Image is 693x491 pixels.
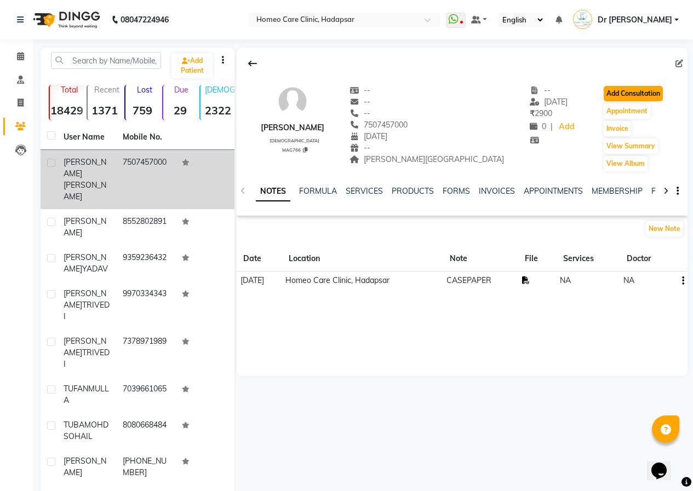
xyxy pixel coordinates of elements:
button: Add Consultation [604,86,663,101]
th: Services [557,246,620,272]
div: Back to Client [241,53,264,74]
span: [DATE] [530,97,568,107]
strong: 18429 [50,103,84,117]
a: SERVICES [346,186,383,196]
button: View Album [604,156,648,171]
span: NA [623,275,634,285]
th: User Name [57,125,116,150]
span: MOHDSOHAIL [64,420,108,441]
a: INVOICES [479,186,515,196]
span: 7507457000 [350,120,408,130]
strong: 29 [163,103,198,117]
span: TRIVEDI [64,300,110,321]
p: Total [54,85,84,95]
p: [DEMOGRAPHIC_DATA] [205,85,235,95]
span: -- [530,85,551,95]
a: MEMBERSHIP [592,186,643,196]
div: [PERSON_NAME] [261,122,324,134]
button: Appointment [604,103,650,119]
td: Homeo Care Clinic, Hadapsar [282,272,443,290]
a: APPOINTMENTS [524,186,583,196]
span: 2900 [530,108,552,118]
span: [DATE] [240,275,264,285]
p: Recent [92,85,122,95]
input: Search by Name/Mobile/Email/Code [51,52,161,69]
td: 9359236432 [116,245,175,281]
a: NOTES [256,182,290,201]
td: 7378971989 [116,329,175,377]
td: 8552802891 [116,209,175,245]
span: [DEMOGRAPHIC_DATA] [270,138,319,143]
p: Lost [130,85,160,95]
button: Invoice [604,121,631,136]
th: Note [443,246,518,272]
td: 9970334343 [116,281,175,329]
span: [PERSON_NAME] [64,288,106,310]
button: New Note [646,221,683,236]
span: -- [350,108,371,118]
th: Doctor [620,246,674,272]
button: View Summary [604,138,658,154]
th: Location [282,246,443,272]
span: [PERSON_NAME] [64,157,106,178]
td: 7507457000 [116,150,175,209]
b: 08047224946 [121,4,169,35]
td: 8080668484 [116,413,175,449]
div: MAG766 [265,146,324,153]
a: FORMULA [299,186,337,196]
td: [PHONE_NUMBER] [116,449,175,485]
span: [DATE] [350,131,388,141]
a: PACKAGES [651,186,692,196]
span: | [551,121,553,132]
span: [PERSON_NAME] [64,456,106,477]
img: avatar [276,85,309,118]
span: -- [350,97,371,107]
iframe: chat widget [647,447,682,480]
th: Mobile No. [116,125,175,150]
th: File [518,246,557,272]
img: Dr Pooja Doshi [573,10,592,29]
strong: 1371 [88,103,122,117]
span: 0 [530,122,546,131]
span: Dr [PERSON_NAME] [598,14,672,26]
th: Date [237,246,282,272]
span: NA [560,275,571,285]
span: TUFAN [64,384,88,394]
a: PRODUCTS [392,186,434,196]
span: [PERSON_NAME] [64,336,106,357]
strong: 759 [125,103,160,117]
span: -- [350,143,371,153]
span: [PERSON_NAME][GEOGRAPHIC_DATA] [350,154,505,164]
span: YADAV [82,264,108,274]
a: FORMS [443,186,470,196]
span: [PERSON_NAME] [64,252,106,274]
strong: 2322 [201,103,235,117]
p: Due [165,85,198,95]
span: TRIVEDI [64,348,110,369]
a: Add Patient [171,53,213,78]
span: [PERSON_NAME] [64,216,106,238]
span: ₹ [530,108,535,118]
td: 7039661065 [116,377,175,413]
span: -- [350,85,371,95]
a: Add [557,119,576,135]
td: CASEPAPER [443,272,518,290]
img: logo [28,4,103,35]
span: TUBA [64,420,84,430]
span: [PERSON_NAME] [64,180,106,201]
